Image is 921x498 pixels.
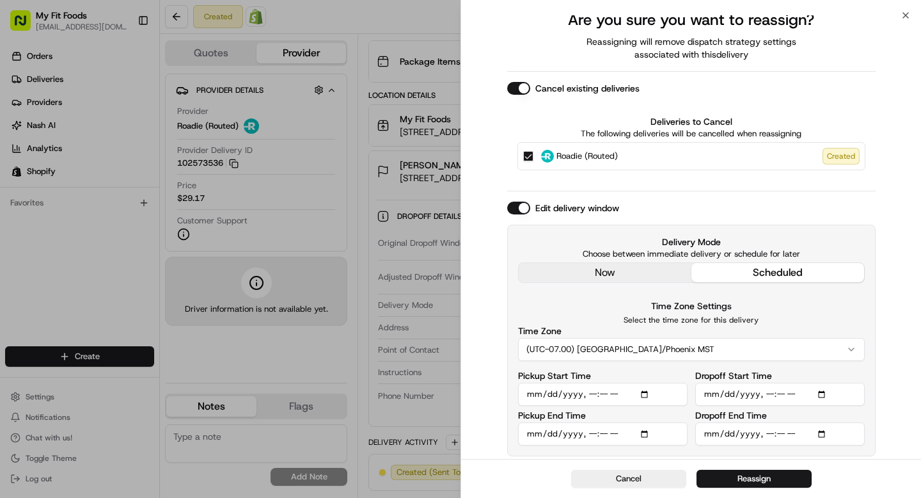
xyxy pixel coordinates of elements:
[518,326,562,335] label: Time Zone
[651,300,732,312] label: Time Zone Settings
[13,186,33,211] img: Wisdom Oko
[568,10,814,30] h2: Are you sure you want to reassign?
[139,198,143,209] span: •
[198,164,233,179] button: See all
[121,252,205,264] span: API Documentation
[535,202,619,214] label: Edit delivery window
[519,263,691,282] button: now
[40,198,136,209] span: Wisdom [PERSON_NAME]
[518,315,865,325] p: Select the time zone for this delivery
[13,13,38,38] img: Nash
[518,236,865,248] label: Delivery Mode
[541,150,554,163] img: Roadie (Routed)
[103,246,210,269] a: 💻API Documentation
[569,35,814,61] span: Reassigning will remove dispatch strategy settings associated with this delivery
[58,122,210,135] div: Start new chat
[217,126,233,141] button: Start new chat
[33,83,211,96] input: Clear
[535,82,640,95] label: Cancel existing deliveries
[556,150,618,163] span: Roadie (Routed)
[27,122,50,145] img: 8571987876998_91fb9ceb93ad5c398215_72.jpg
[695,411,767,420] label: Dropoff End Time
[26,252,98,264] span: Knowledge Base
[13,166,86,177] div: Past conversations
[108,253,118,263] div: 💻
[518,248,865,260] p: Choose between immediate delivery or schedule for later
[127,283,155,293] span: Pylon
[13,122,36,145] img: 1736555255976-a54dd68f-1ca7-489b-9aae-adbdc363a1c4
[13,51,233,72] p: Welcome 👋
[697,470,812,488] button: Reassign
[146,198,172,209] span: [DATE]
[518,371,591,380] label: Pickup Start Time
[26,199,36,209] img: 1736555255976-a54dd68f-1ca7-489b-9aae-adbdc363a1c4
[8,246,103,269] a: 📗Knowledge Base
[518,411,586,420] label: Pickup End Time
[691,263,864,282] button: scheduled
[517,128,865,140] p: The following deliveries will be cancelled when reassigning
[58,135,176,145] div: We're available if you need us!
[695,371,772,380] label: Dropoff Start Time
[571,470,686,488] button: Cancel
[517,115,865,128] label: Deliveries to Cancel
[13,253,23,263] div: 📗
[90,282,155,293] a: Powered byPylon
